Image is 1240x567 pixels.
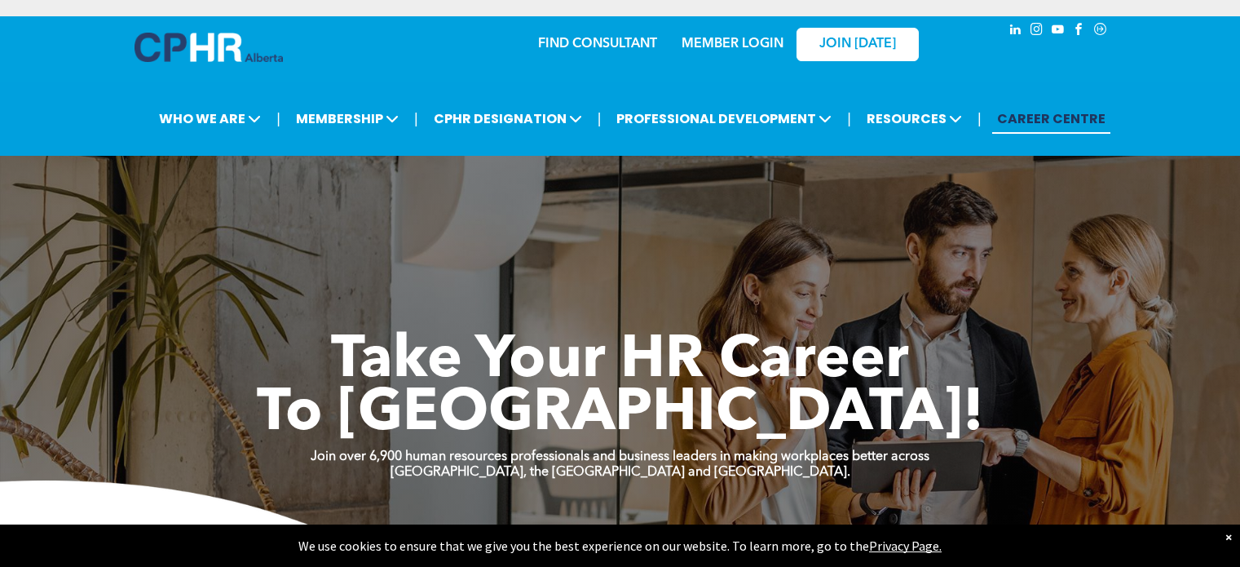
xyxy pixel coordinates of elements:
a: facebook [1070,20,1088,42]
span: JOIN [DATE] [819,37,896,52]
span: RESOURCES [862,104,967,134]
span: CPHR DESIGNATION [429,104,587,134]
span: PROFESSIONAL DEVELOPMENT [611,104,836,134]
strong: Join over 6,900 human resources professionals and business leaders in making workplaces better ac... [311,450,929,463]
strong: [GEOGRAPHIC_DATA], the [GEOGRAPHIC_DATA] and [GEOGRAPHIC_DATA]. [391,466,850,479]
a: youtube [1049,20,1067,42]
span: To [GEOGRAPHIC_DATA]! [257,385,984,444]
a: Privacy Page. [869,538,942,554]
li: | [847,102,851,135]
a: MEMBER LOGIN [682,38,783,51]
span: Take Your HR Career [331,332,909,391]
a: linkedin [1007,20,1025,42]
a: Social network [1092,20,1110,42]
a: FIND CONSULTANT [538,38,657,51]
li: | [276,102,280,135]
li: | [414,102,418,135]
div: Dismiss notification [1225,529,1232,545]
span: WHO WE ARE [154,104,266,134]
img: A blue and white logo for cp alberta [135,33,283,62]
a: CAREER CENTRE [992,104,1110,134]
span: MEMBERSHIP [291,104,404,134]
a: JOIN [DATE] [797,28,919,61]
li: | [977,102,982,135]
a: instagram [1028,20,1046,42]
li: | [598,102,602,135]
